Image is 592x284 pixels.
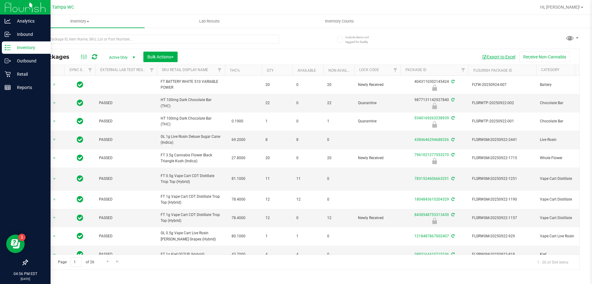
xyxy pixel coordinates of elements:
[147,65,157,75] a: Filter
[11,70,48,78] p: Retail
[147,54,174,59] span: Bulk Actions
[450,234,454,238] span: Sync from Compliance System
[540,252,586,257] span: Kief
[99,155,153,161] span: PASSED
[296,137,320,143] span: 8
[230,68,240,73] a: THC%
[327,215,351,221] span: 12
[51,250,58,259] span: select
[265,137,289,143] span: 8
[161,116,221,127] span: HT 100mg Dark Chocolate Bar (THC)
[5,71,11,77] inline-svg: Retail
[519,52,570,62] button: Receive Non-Cannabis
[540,100,586,106] span: Chocolate Bar
[400,218,469,224] div: Newly Received
[414,116,449,120] a: 9340169263238939
[327,137,351,143] span: 0
[540,118,586,124] span: Chocolate Bar
[51,80,58,89] span: select
[472,137,532,143] span: FLSRWGM-20250922-2441
[51,135,58,144] span: select
[77,154,83,162] span: In Sync
[358,155,397,161] span: Newly Received
[15,19,145,24] span: Inventory
[161,97,221,109] span: HT 100mg Dark Chocolate Bar (THC)
[228,232,249,241] span: 80.1000
[103,257,112,266] a: Go to the next page
[327,118,351,124] span: 1
[51,214,58,222] span: select
[228,154,249,163] span: 27.8000
[296,252,320,257] span: 4
[265,215,289,221] span: 12
[450,176,454,181] span: Sync from Compliance System
[390,65,401,75] a: Filter
[228,250,249,259] span: 43.7000
[6,235,25,253] iframe: Resource center
[327,100,351,106] span: 22
[53,257,99,267] span: Page of 26
[296,176,320,182] span: 11
[99,233,153,239] span: PASSED
[228,214,249,223] span: 78.4000
[472,215,532,221] span: FLSRWGM-20250922-1157
[228,174,249,183] span: 81.1000
[77,232,83,240] span: In Sync
[99,252,153,257] span: PASSED
[327,155,351,161] span: 20
[450,79,454,84] span: Sync from Compliance System
[540,215,586,221] span: Vape Cart Distillate
[51,154,58,163] span: select
[358,215,397,221] span: Newly Received
[161,134,221,146] span: GL 1g Live Rosin Deluxe Sugar Cane (Indica)
[328,68,356,73] a: Non-Available
[414,197,449,201] a: 1804843610204329
[400,85,469,91] div: Newly Received
[414,153,449,157] a: 7961021277553270
[472,100,532,106] span: FLSRWTP-20250922-002
[228,195,249,204] span: 78.4000
[143,52,178,62] button: Bulk Actions
[400,97,469,109] div: 9877131142927840
[450,213,454,217] span: Sync from Compliance System
[3,271,48,277] p: 04:56 PM EDT
[540,82,586,88] span: Battery
[99,197,153,202] span: PASSED
[265,118,289,124] span: 1
[51,99,58,108] span: select
[400,79,469,91] div: 4043110302145424
[228,117,246,126] span: 0.1900
[99,137,153,143] span: PASSED
[540,176,586,182] span: Vape Cart Distillate
[77,174,83,183] span: In Sync
[11,17,48,25] p: Analytics
[265,100,289,106] span: 22
[414,213,449,217] a: 8438548753313430
[161,230,221,242] span: GL 0.5g Vape Cart Live Rosin [PERSON_NAME] Grapes (Hybrid)
[317,19,362,24] span: Inventory Counts
[458,65,468,75] a: Filter
[5,18,11,24] inline-svg: Analytics
[77,250,83,259] span: In Sync
[327,252,351,257] span: 0
[18,234,26,241] iframe: Resource center unread badge
[161,194,221,206] span: FT 1g Vape Cart CDT Distillate Trop Top (Hybrid)
[5,84,11,91] inline-svg: Reports
[400,121,469,128] div: Quarantine
[77,80,83,89] span: In Sync
[161,79,221,91] span: FT BATTERY WHITE 510 VARIABLE POWER
[450,116,454,120] span: Sync from Compliance System
[478,52,519,62] button: Export to Excel
[540,155,586,161] span: Whole Flower
[265,176,289,182] span: 11
[345,35,376,44] span: Include items not tagged for facility
[265,233,289,239] span: 1
[27,35,279,44] input: Search Package ID, Item Name, SKU, Lot or Part Number...
[358,100,397,106] span: Quarantine
[161,212,221,224] span: FT 1g Vape Cart CDT Distillate Trop Top (Hybrid)
[145,15,274,28] a: Lab Results
[358,82,397,88] span: Newly Received
[51,232,58,241] span: select
[327,82,351,88] span: 20
[5,31,11,37] inline-svg: Inbound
